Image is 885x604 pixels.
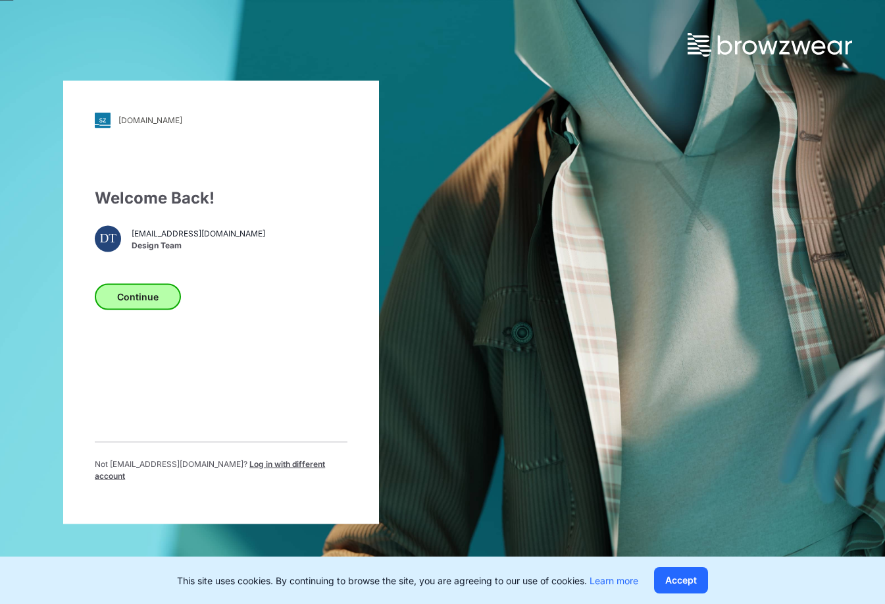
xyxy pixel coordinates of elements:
p: This site uses cookies. By continuing to browse the site, you are agreeing to our use of cookies. [177,574,638,588]
span: Design Team [132,240,265,252]
div: [DOMAIN_NAME] [118,115,182,125]
a: Learn more [590,575,638,586]
p: Not [EMAIL_ADDRESS][DOMAIN_NAME] ? [95,458,347,481]
a: [DOMAIN_NAME] [95,112,347,128]
button: Continue [95,283,181,310]
button: Accept [654,567,708,593]
img: svg+xml;base64,PHN2ZyB3aWR0aD0iMjgiIGhlaWdodD0iMjgiIHZpZXdCb3g9IjAgMCAyOCAyOCIgZmlsbD0ibm9uZSIgeG... [95,112,111,128]
span: [EMAIL_ADDRESS][DOMAIN_NAME] [132,228,265,240]
img: browzwear-logo.73288ffb.svg [688,33,852,57]
div: DT [95,225,121,252]
div: Welcome Back! [95,186,347,209]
